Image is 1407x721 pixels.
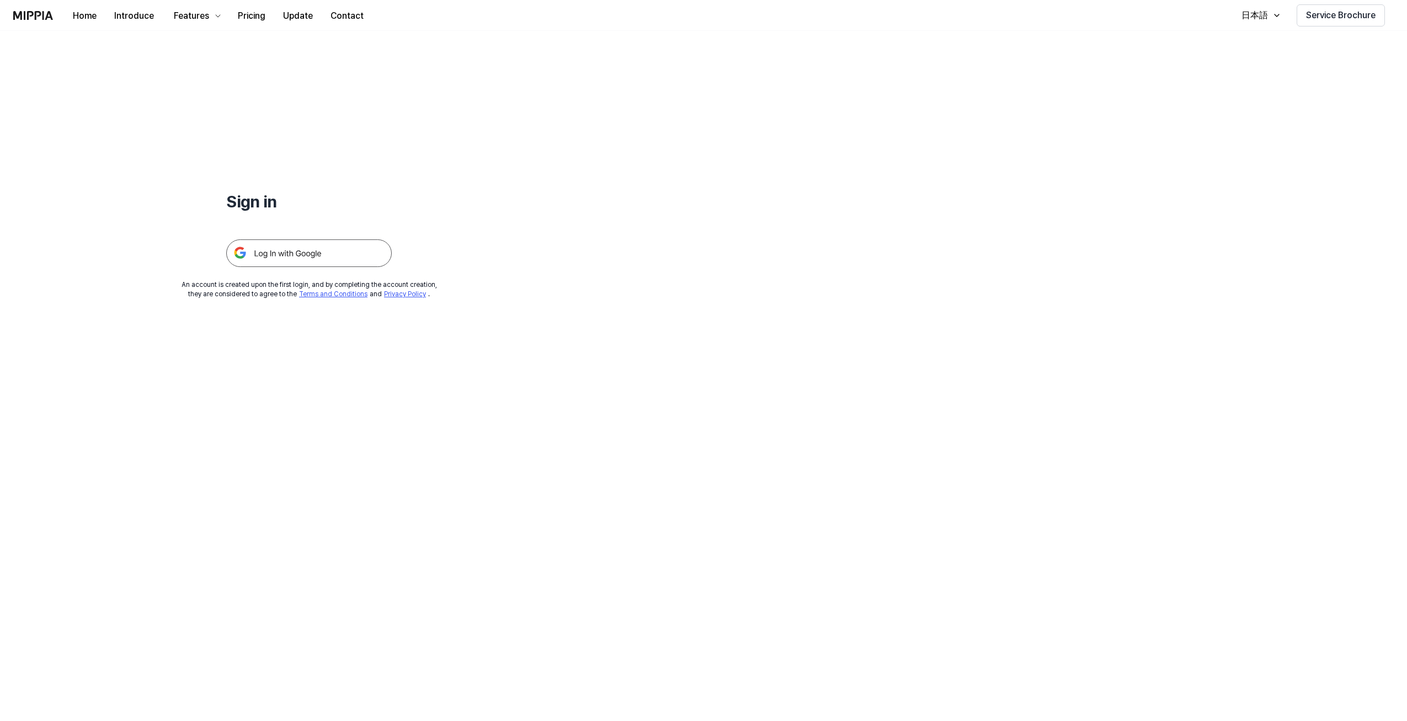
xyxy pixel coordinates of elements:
[1239,9,1270,22] div: 日本語
[229,5,274,27] button: Pricing
[299,290,367,298] a: Terms and Conditions
[384,290,426,298] a: Privacy Policy
[1230,4,1288,26] button: 日本語
[274,1,322,31] a: Update
[226,239,392,267] img: 구글 로그인 버튼
[13,11,53,20] img: logo
[226,190,392,213] h1: Sign in
[182,280,437,299] div: An account is created upon the first login, and by completing the account creation, they are cons...
[322,5,372,27] button: Contact
[172,9,211,23] div: Features
[64,5,105,27] button: Home
[163,5,229,27] button: Features
[105,5,163,27] button: Introduce
[1297,4,1385,26] button: Service Brochure
[274,5,322,27] button: Update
